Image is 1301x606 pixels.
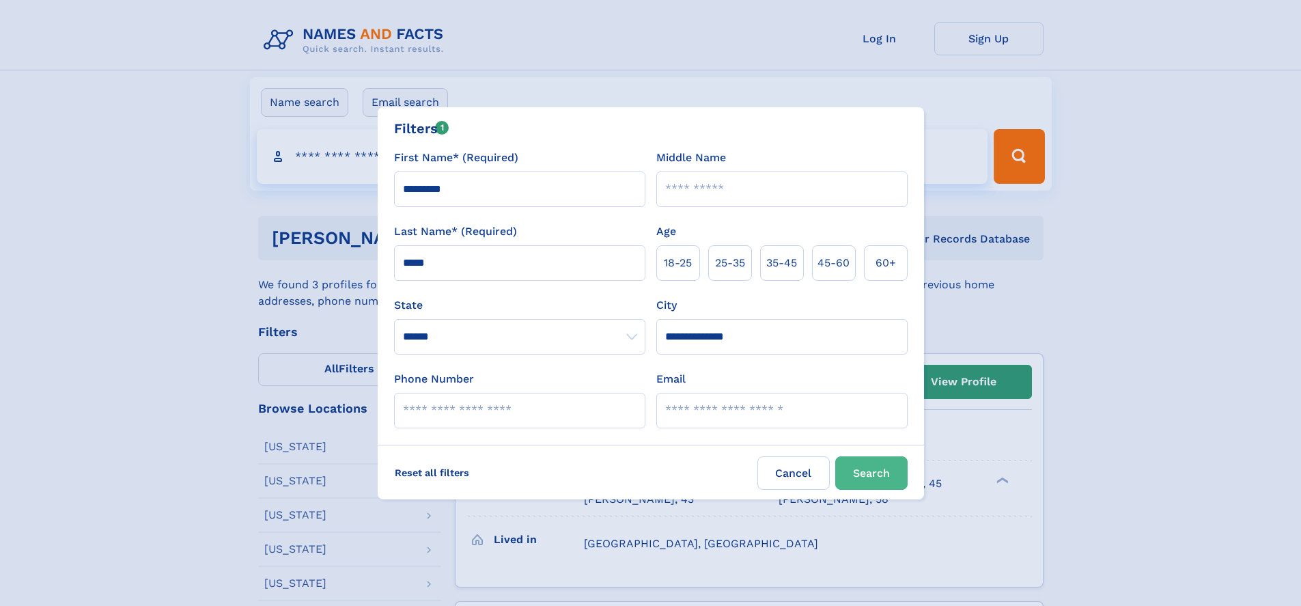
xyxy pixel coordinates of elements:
label: Cancel [757,456,830,490]
label: Middle Name [656,150,726,166]
span: 60+ [876,255,896,271]
label: First Name* (Required) [394,150,518,166]
label: Reset all filters [386,456,478,489]
label: State [394,297,645,314]
label: Age [656,223,676,240]
label: Last Name* (Required) [394,223,517,240]
span: 45‑60 [817,255,850,271]
button: Search [835,456,908,490]
span: 35‑45 [766,255,797,271]
div: Filters [394,118,449,139]
label: Phone Number [394,371,474,387]
label: City [656,297,677,314]
label: Email [656,371,686,387]
span: 18‑25 [664,255,692,271]
span: 25‑35 [715,255,745,271]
